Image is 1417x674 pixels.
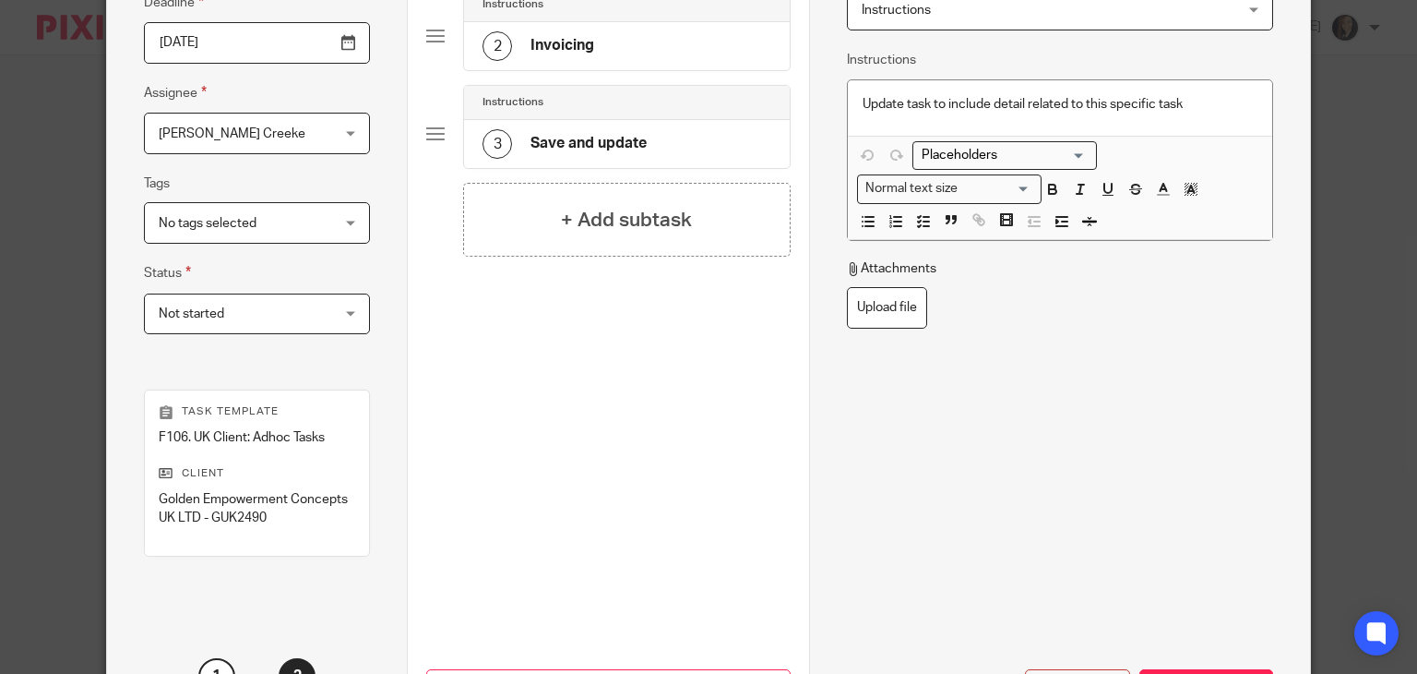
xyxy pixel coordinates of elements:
[912,141,1097,170] div: Search for option
[144,82,207,103] label: Assignee
[847,287,927,329] label: Upload file
[144,262,191,283] label: Status
[915,146,1086,165] input: Search for option
[862,179,962,199] span: Normal text size
[857,175,1042,203] div: Text styles
[144,22,370,64] input: Pick a date
[847,259,936,278] p: Attachments
[482,31,512,61] div: 2
[159,127,305,140] span: [PERSON_NAME] Creeke
[912,141,1097,170] div: Placeholders
[530,36,594,55] h4: Invoicing
[159,404,355,419] p: Task template
[847,51,916,69] label: Instructions
[159,466,355,481] p: Client
[482,129,512,159] div: 3
[159,307,224,320] span: Not started
[857,175,1042,203] div: Search for option
[482,95,543,110] h4: Instructions
[159,490,355,528] p: Golden Empowerment Concepts UK LTD - GUK2490
[863,95,1257,114] p: Update task to include detail related to this specific task
[862,4,931,17] span: Instructions
[159,217,256,230] span: No tags selected
[530,134,647,153] h4: Save and update
[561,206,692,235] h4: + Add subtask
[159,428,355,447] p: F106. UK Client: Adhoc Tasks
[144,175,170,193] label: Tags
[964,179,1030,199] input: Search for option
